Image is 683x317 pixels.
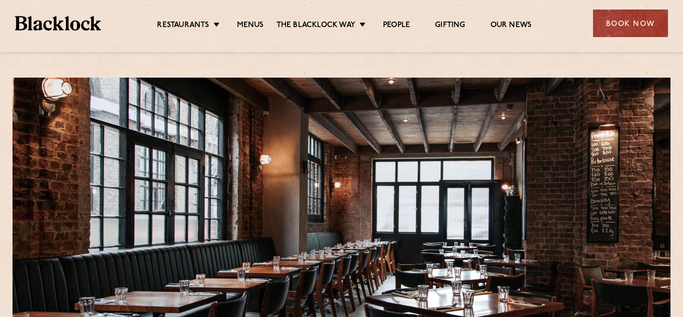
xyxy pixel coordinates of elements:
[435,21,465,32] a: Gifting
[593,10,668,37] div: Book Now
[15,16,101,31] img: BL_Textured_Logo-footer-cropped.svg
[383,21,410,32] a: People
[237,21,264,32] a: Menus
[276,21,355,32] a: The Blacklock Way
[157,21,209,32] a: Restaurants
[490,21,532,32] a: Our News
